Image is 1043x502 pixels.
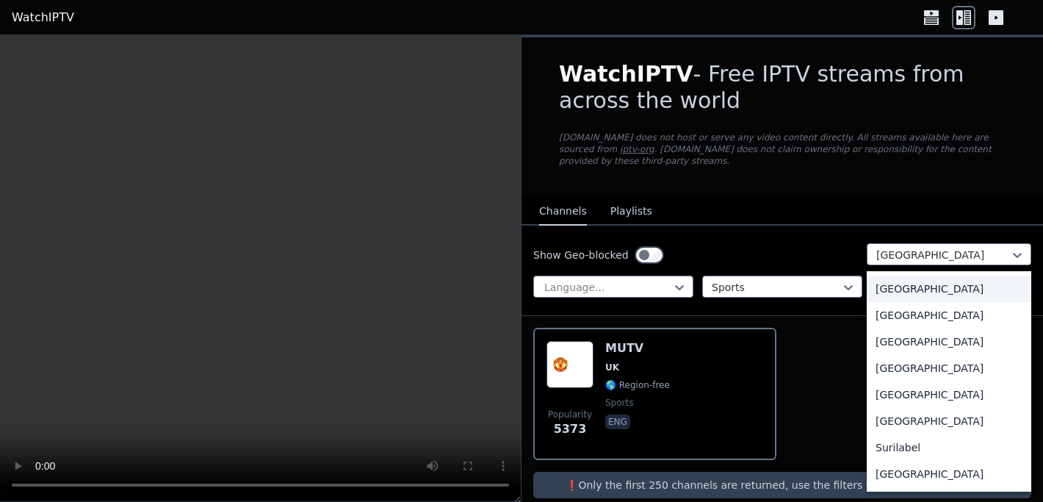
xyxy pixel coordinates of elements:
[539,478,1025,492] p: ❗️Only the first 250 channels are returned, use the filters to narrow down channels.
[546,341,593,388] img: MUTV
[867,381,1031,408] div: [GEOGRAPHIC_DATA]
[12,9,74,26] a: WatchIPTV
[610,198,652,226] button: Playlists
[559,132,1006,167] p: [DOMAIN_NAME] does not host or serve any video content directly. All streams available here are s...
[867,408,1031,434] div: [GEOGRAPHIC_DATA]
[548,409,592,420] span: Popularity
[867,461,1031,487] div: [GEOGRAPHIC_DATA]
[867,276,1031,302] div: [GEOGRAPHIC_DATA]
[539,198,587,226] button: Channels
[605,379,670,391] span: 🌎 Region-free
[559,61,693,87] span: WatchIPTV
[605,341,670,356] h6: MUTV
[554,420,587,438] span: 5373
[620,144,654,154] a: iptv-org
[867,302,1031,329] div: [GEOGRAPHIC_DATA]
[867,434,1031,461] div: Surilabel
[605,415,630,429] p: eng
[867,329,1031,355] div: [GEOGRAPHIC_DATA]
[533,248,629,262] label: Show Geo-blocked
[867,355,1031,381] div: [GEOGRAPHIC_DATA]
[559,61,1006,114] h1: - Free IPTV streams from across the world
[605,397,633,409] span: sports
[605,362,619,373] span: UK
